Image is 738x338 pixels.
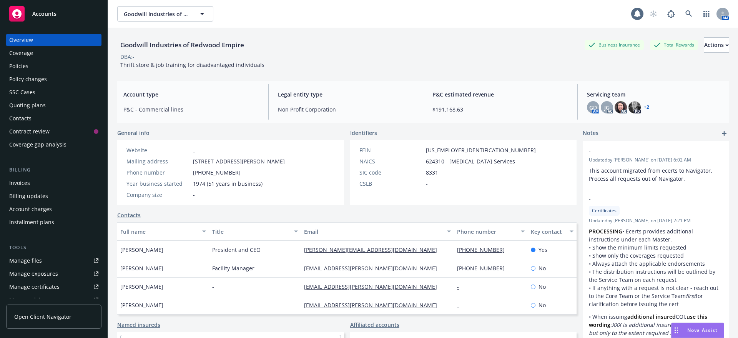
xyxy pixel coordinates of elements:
a: Named insureds [117,321,160,329]
span: P&C estimated revenue [432,90,568,98]
a: [EMAIL_ADDRESS][PERSON_NAME][DOMAIN_NAME] [304,301,443,309]
span: Open Client Navigator [14,313,71,321]
a: Manage claims [6,294,101,306]
div: Invoices [9,177,30,189]
span: Legal entity type [278,90,414,98]
div: Mailing address [126,157,190,165]
div: Goodwill Industries of Redwood Empire [117,40,247,50]
div: Coverage [9,47,33,59]
span: No [539,301,546,309]
button: Actions [704,37,729,53]
div: Total Rewards [650,40,698,50]
a: [PHONE_NUMBER] [457,246,511,253]
span: Notes [583,129,598,138]
span: President and CEO [212,246,261,254]
a: Search [681,6,696,22]
a: Account charges [6,203,101,215]
div: -Updatedby [PERSON_NAME] on [DATE] 6:02 AMThis account migrated from ecerts to Navigator. Process... [583,141,729,189]
span: Account type [123,90,259,98]
div: Account charges [9,203,52,215]
span: Thrift store & job training for disadvantaged individuals [120,61,264,68]
button: Nova Assist [671,323,724,338]
div: Drag to move [672,323,681,338]
div: Contacts [9,112,32,125]
span: No [539,283,546,291]
a: add [720,129,729,138]
div: Billing [6,166,101,174]
a: Manage files [6,255,101,267]
div: Email [304,228,442,236]
button: Full name [117,222,209,241]
div: CSLB [359,180,423,188]
span: Updated by [PERSON_NAME] on [DATE] 2:21 PM [589,217,723,224]
div: Installment plans [9,216,54,228]
a: Coverage gap analysis [6,138,101,151]
span: - [589,195,703,203]
span: Goodwill Industries of Redwood Empire [124,10,190,18]
span: Certificates [592,207,617,214]
span: Accounts [32,11,57,17]
div: Overview [9,34,33,46]
span: [PERSON_NAME] [120,264,163,272]
a: Quoting plans [6,99,101,112]
span: JG [604,103,610,112]
a: Switch app [699,6,714,22]
span: Servicing team [587,90,723,98]
div: SIC code [359,168,423,176]
a: Report a Bug [663,6,679,22]
a: Start snowing [646,6,661,22]
span: Identifiers [350,129,377,137]
a: [PHONE_NUMBER] [457,265,511,272]
span: This account migrated from ecerts to Navigator. Process all requests out of Navigator. [589,167,714,182]
div: Title [212,228,289,236]
span: - [212,283,214,291]
a: [EMAIL_ADDRESS][PERSON_NAME][DOMAIN_NAME] [304,283,443,290]
span: 8331 [426,168,438,176]
div: Policies [9,60,28,72]
a: - [193,147,195,154]
p: • Ecerts provides additional instructions under each Master. • Show the minimum limits requested ... [589,227,723,308]
span: [US_EMPLOYER_IDENTIFICATION_NUMBER] [426,146,536,154]
div: NAICS [359,157,423,165]
span: [PERSON_NAME] [120,301,163,309]
div: Policy changes [9,73,47,85]
span: P&C - Commercial lines [123,105,259,113]
div: Tools [6,244,101,251]
a: Contract review [6,125,101,138]
span: [PERSON_NAME] [120,283,163,291]
a: Affiliated accounts [350,321,399,329]
span: - [193,191,195,199]
div: Manage certificates [9,281,60,293]
div: Website [126,146,190,154]
span: - [589,147,703,155]
a: SSC Cases [6,86,101,98]
div: Billing updates [9,190,48,202]
span: Updated by [PERSON_NAME] on [DATE] 6:02 AM [589,157,723,163]
div: Coverage gap analysis [9,138,66,151]
span: [PERSON_NAME] [120,246,163,254]
img: photo [628,101,641,113]
span: Yes [539,246,547,254]
span: [STREET_ADDRESS][PERSON_NAME] [193,157,285,165]
img: photo [615,101,627,113]
a: Invoices [6,177,101,189]
div: Year business started [126,180,190,188]
span: No [539,264,546,272]
span: - [212,301,214,309]
button: Title [209,222,301,241]
span: Nova Assist [687,327,718,333]
a: Policy changes [6,73,101,85]
span: Non Profit Corporation [278,105,414,113]
div: Actions [704,38,729,52]
a: Manage exposures [6,268,101,280]
div: FEIN [359,146,423,154]
a: Contacts [6,112,101,125]
span: GD [589,103,597,112]
div: Phone number [126,168,190,176]
span: General info [117,129,150,137]
div: Manage exposures [9,268,58,280]
span: $191,168.63 [432,105,568,113]
a: - [457,301,465,309]
div: Full name [120,228,198,236]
